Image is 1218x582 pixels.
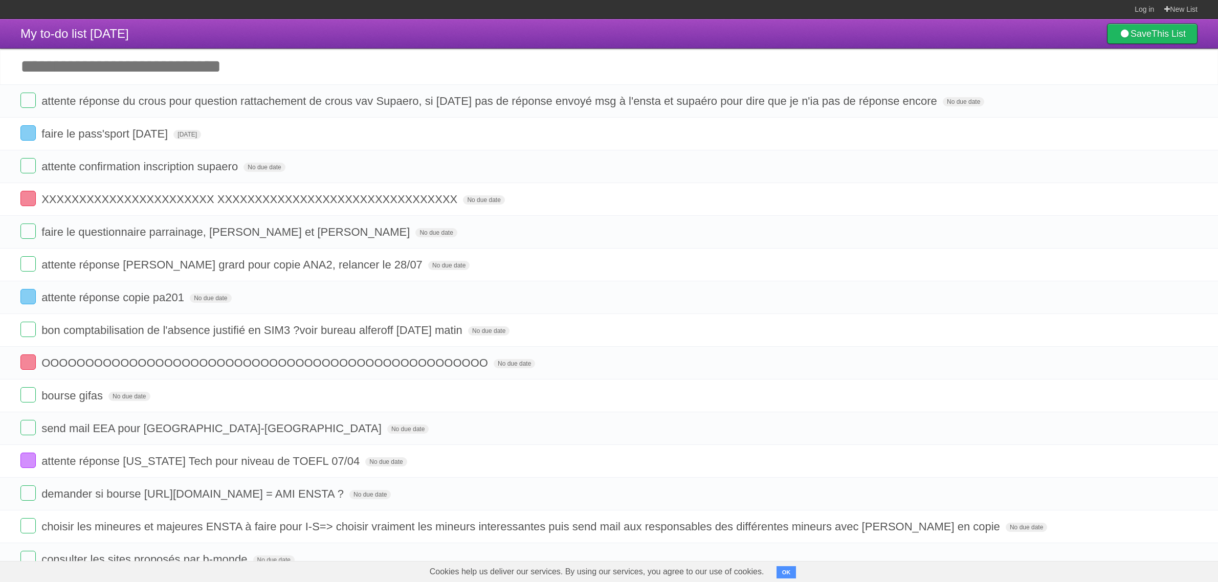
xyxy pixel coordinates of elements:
b: This List [1151,29,1186,39]
span: choisir les mineures et majeures ENSTA à faire pour I-S=> choisir vraiment les mineurs interessan... [41,520,1003,533]
span: No due date [253,555,295,565]
span: attente confirmation inscription supaero [41,160,240,173]
label: Done [20,223,36,239]
label: Done [20,289,36,304]
span: No due date [349,490,391,499]
label: Done [20,158,36,173]
label: Done [20,191,36,206]
span: demander si bourse [URL][DOMAIN_NAME] = AMI ENSTA ? [41,487,346,500]
label: Done [20,93,36,108]
span: Cookies help us deliver our services. By using our services, you agree to our use of cookies. [419,562,774,582]
label: Done [20,420,36,435]
span: [DATE] [173,130,201,139]
label: Done [20,256,36,272]
button: OK [777,566,796,578]
span: attente réponse du crous pour question rattachement de crous vav Supaero, si [DATE] pas de répons... [41,95,940,107]
label: Done [20,485,36,501]
span: attente réponse [PERSON_NAME] grard pour copie ANA2, relancer le 28/07 [41,258,425,271]
span: No due date [108,392,150,401]
span: No due date [243,163,285,172]
span: XXXXXXXXXXXXXXXXXXXXXXX XXXXXXXXXXXXXXXXXXXXXXXXXXXXXXXX [41,193,460,206]
label: Done [20,453,36,468]
label: Done [20,518,36,533]
span: attente réponse [US_STATE] Tech pour niveau de TOEFL 07/04 [41,455,362,467]
label: Done [20,387,36,402]
span: No due date [1006,523,1047,532]
span: My to-do list [DATE] [20,27,129,40]
span: No due date [943,97,984,106]
span: No due date [468,326,510,335]
span: consulter les sites proposés par b-monde [41,553,250,566]
label: Done [20,551,36,566]
span: bon comptabilisation de l'absence justifié en SIM3 ?voir bureau alferoff [DATE] matin [41,324,465,337]
span: No due date [365,457,407,466]
label: Done [20,354,36,370]
label: Done [20,322,36,337]
a: SaveThis List [1107,24,1198,44]
span: No due date [415,228,457,237]
span: No due date [463,195,504,205]
span: attente réponse copie pa201 [41,291,187,304]
span: faire le questionnaire parrainage, [PERSON_NAME] et [PERSON_NAME] [41,226,412,238]
span: send mail EEA pour [GEOGRAPHIC_DATA]-[GEOGRAPHIC_DATA] [41,422,384,435]
span: faire le pass'sport [DATE] [41,127,170,140]
span: bourse gifas [41,389,105,402]
span: No due date [494,359,535,368]
span: No due date [387,424,429,434]
span: OOOOOOOOOOOOOOOOOOOOOOOOOOOOOOOOOOOOOOOOOOOOOOOOOOO [41,356,491,369]
span: No due date [428,261,470,270]
label: Done [20,125,36,141]
span: No due date [190,294,231,303]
